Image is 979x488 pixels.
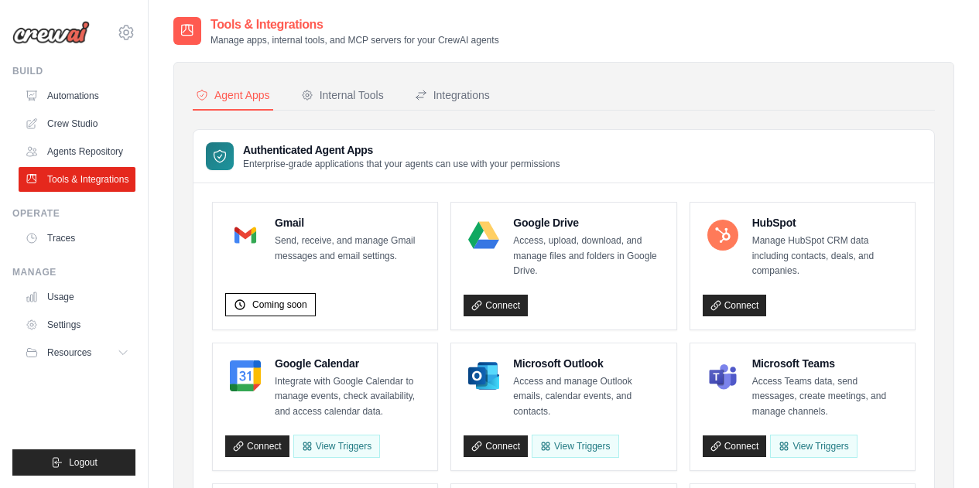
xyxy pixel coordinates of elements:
[301,87,384,103] div: Internal Tools
[707,360,738,391] img: Microsoft Teams Logo
[468,360,499,391] img: Microsoft Outlook Logo
[513,234,663,279] p: Access, upload, download, and manage files and folders in Google Drive.
[19,340,135,365] button: Resources
[12,65,135,77] div: Build
[513,374,663,420] p: Access and manage Outlook emails, calendar events, and contacts.
[19,167,135,192] a: Tools & Integrations
[243,158,560,170] p: Enterprise-grade applications that your agents can use with your permissions
[275,356,425,371] h4: Google Calendar
[513,215,663,230] h4: Google Drive
[12,449,135,476] button: Logout
[298,81,387,111] button: Internal Tools
[211,15,499,34] h2: Tools & Integrations
[752,356,902,371] h4: Microsoft Teams
[468,220,499,251] img: Google Drive Logo
[464,435,528,457] a: Connect
[196,87,270,103] div: Agent Apps
[19,312,135,337] a: Settings
[12,207,135,220] div: Operate
[19,139,135,164] a: Agents Repository
[19,226,135,251] a: Traces
[703,435,767,457] a: Connect
[225,435,289,457] a: Connect
[275,374,425,420] p: Integrate with Google Calendar to manage events, check availability, and access calendar data.
[252,299,307,311] span: Coming soon
[211,34,499,46] p: Manage apps, internal tools, and MCP servers for your CrewAI agents
[230,360,261,391] img: Google Calendar Logo
[770,435,857,458] : View Triggers
[532,435,618,458] : View Triggers
[464,295,528,316] a: Connect
[12,266,135,278] div: Manage
[707,220,738,251] img: HubSpot Logo
[752,234,902,279] p: Manage HubSpot CRM data including contacts, deals, and companies.
[293,435,380,458] button: View Triggers
[47,346,91,359] span: Resources
[275,234,425,264] p: Send, receive, and manage Gmail messages and email settings.
[275,215,425,230] h4: Gmail
[19,285,135,309] a: Usage
[243,142,560,158] h3: Authenticated Agent Apps
[69,456,98,469] span: Logout
[19,111,135,136] a: Crew Studio
[19,84,135,108] a: Automations
[12,21,90,44] img: Logo
[513,356,663,371] h4: Microsoft Outlook
[703,295,767,316] a: Connect
[415,87,490,103] div: Integrations
[752,215,902,230] h4: HubSpot
[752,374,902,420] p: Access Teams data, send messages, create meetings, and manage channels.
[412,81,493,111] button: Integrations
[193,81,273,111] button: Agent Apps
[230,220,261,251] img: Gmail Logo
